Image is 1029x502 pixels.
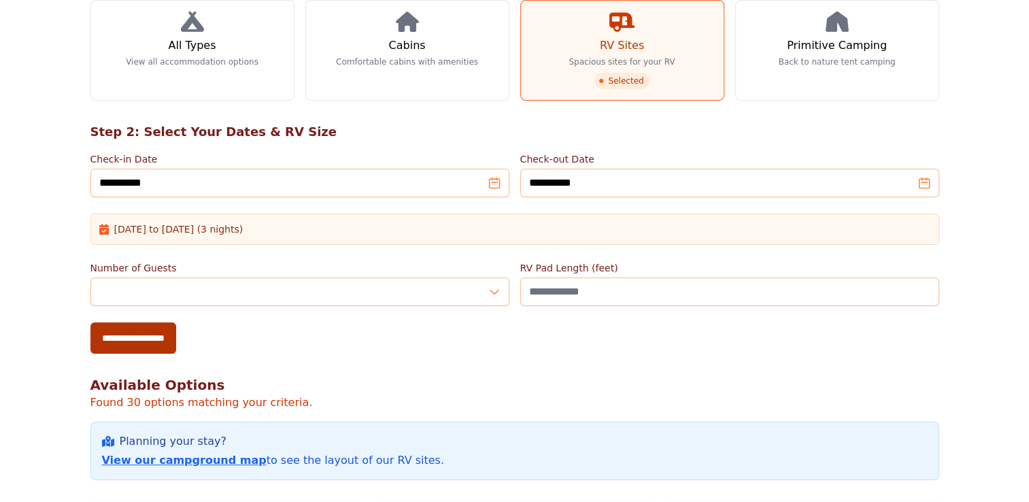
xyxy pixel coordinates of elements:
[594,73,649,89] span: Selected
[600,37,644,54] h3: RV Sites
[102,452,928,469] p: to see the layout of our RV sites.
[90,395,939,411] p: Found 30 options matching your criteria.
[90,375,939,395] h2: Available Options
[336,56,478,67] p: Comfortable cabins with amenities
[120,433,226,450] span: Planning your stay?
[388,37,425,54] h3: Cabins
[779,56,896,67] p: Back to nature tent camping
[90,122,939,141] h2: Step 2: Select Your Dates & RV Size
[114,222,243,236] span: [DATE] to [DATE] (3 nights)
[126,56,258,67] p: View all accommodation options
[102,454,267,467] a: View our campground map
[168,37,216,54] h3: All Types
[569,56,675,67] p: Spacious sites for your RV
[787,37,887,54] h3: Primitive Camping
[90,152,509,166] label: Check-in Date
[520,152,939,166] label: Check-out Date
[520,261,939,275] label: RV Pad Length (feet)
[90,261,509,275] label: Number of Guests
